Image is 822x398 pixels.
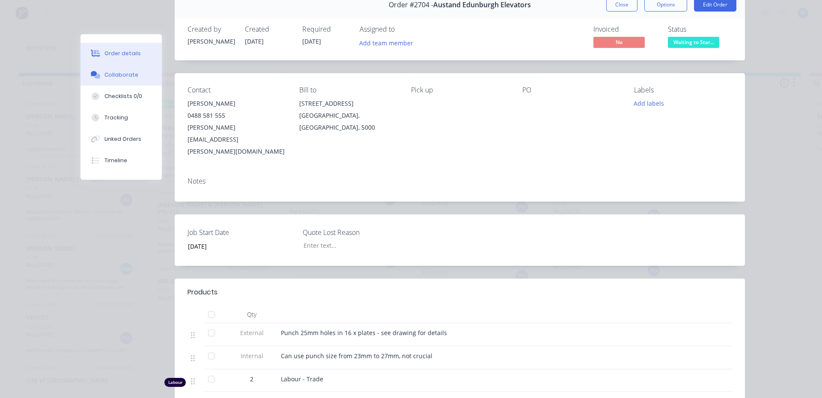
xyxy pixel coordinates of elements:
span: No [593,37,645,48]
span: Internal [229,351,274,360]
span: External [229,328,274,337]
span: 2 [250,374,253,383]
button: Linked Orders [80,128,162,150]
div: Checklists 0/0 [104,92,142,100]
div: Contact [188,86,286,94]
div: 0488 581 555 [188,110,286,122]
div: Tracking [104,114,128,122]
div: Linked Orders [104,135,141,143]
span: Can use punch size from 23mm to 27mm, not crucial [281,352,432,360]
div: [STREET_ADDRESS] [299,98,397,110]
div: Created by [188,25,235,33]
div: PO [522,86,620,94]
button: Waiting to Star... [668,37,719,50]
button: Add labels [629,98,669,109]
span: Waiting to Star... [668,37,719,48]
div: Assigned to [360,25,445,33]
button: Collaborate [80,64,162,86]
span: Punch 25mm holes in 16 x plates - see drawing for details [281,329,447,337]
div: Notes [188,177,732,185]
button: Checklists 0/0 [80,86,162,107]
button: Tracking [80,107,162,128]
div: [PERSON_NAME]0488 581 555[PERSON_NAME][EMAIL_ADDRESS][PERSON_NAME][DOMAIN_NAME] [188,98,286,157]
div: Products [188,287,217,297]
div: [PERSON_NAME][EMAIL_ADDRESS][PERSON_NAME][DOMAIN_NAME] [188,122,286,157]
div: Bill to [299,86,397,94]
div: [GEOGRAPHIC_DATA], [GEOGRAPHIC_DATA], 5000 [299,110,397,134]
div: Timeline [104,157,127,164]
span: Order #2704 - [389,1,433,9]
div: Created [245,25,292,33]
input: Enter date [182,240,289,252]
div: Qty [226,306,277,323]
div: Status [668,25,732,33]
div: Labels [634,86,732,94]
label: Quote Lost Reason [303,227,410,238]
div: [PERSON_NAME] [188,98,286,110]
div: Order details [104,50,141,57]
span: [DATE] [245,37,264,45]
div: Labour [164,378,186,387]
button: Add team member [360,37,418,48]
label: Job Start Date [188,227,295,238]
div: [STREET_ADDRESS][GEOGRAPHIC_DATA], [GEOGRAPHIC_DATA], 5000 [299,98,397,134]
div: [PERSON_NAME] [188,37,235,46]
button: Order details [80,43,162,64]
div: Pick up [411,86,509,94]
button: Timeline [80,150,162,171]
div: Collaborate [104,71,138,79]
span: [DATE] [302,37,321,45]
span: Labour - Trade [281,375,323,383]
span: Austand Edunburgh Elevators [433,1,531,9]
div: Invoiced [593,25,658,33]
button: Add team member [355,37,418,48]
div: Required [302,25,349,33]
